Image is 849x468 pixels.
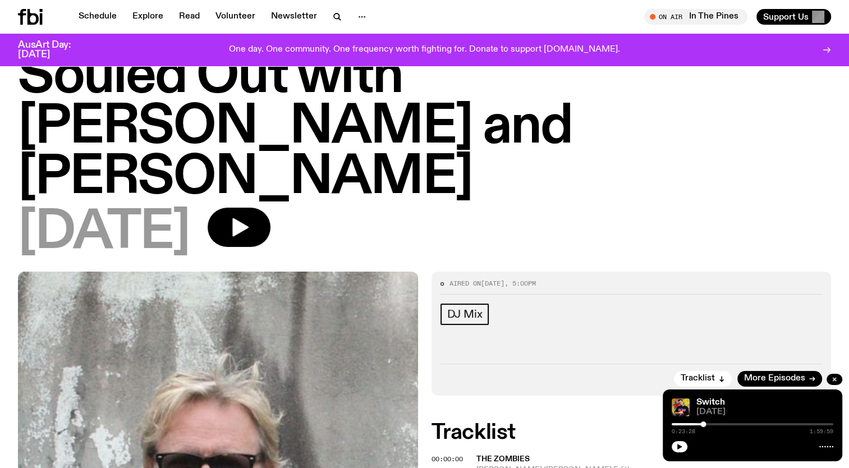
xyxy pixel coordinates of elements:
[18,40,90,59] h3: AusArt Day: [DATE]
[432,455,463,464] span: 00:00:00
[810,429,833,434] span: 1:59:59
[504,279,536,288] span: , 5:00pm
[696,408,833,416] span: [DATE]
[440,304,489,325] a: DJ Mix
[681,374,715,383] span: Tracklist
[672,429,695,434] span: 0:23:28
[18,208,190,258] span: [DATE]
[264,9,324,25] a: Newsletter
[476,455,530,463] span: The Zombies
[763,12,809,22] span: Support Us
[644,9,747,25] button: On AirIn The Pines
[72,9,123,25] a: Schedule
[737,371,822,387] a: More Episodes
[447,308,483,320] span: DJ Mix
[449,279,481,288] span: Aired on
[481,279,504,288] span: [DATE]
[674,371,732,387] button: Tracklist
[229,45,620,55] p: One day. One community. One frequency worth fighting for. Donate to support [DOMAIN_NAME].
[18,52,831,203] h1: Souled Out with [PERSON_NAME] and [PERSON_NAME]
[432,456,463,462] button: 00:00:00
[696,398,725,407] a: Switch
[126,9,170,25] a: Explore
[672,398,690,416] img: Sandro wears a pink and black Uniiqu3 shirt, holding on to the strap of his shoulder bag, smiling...
[432,423,832,443] h2: Tracklist
[209,9,262,25] a: Volunteer
[172,9,206,25] a: Read
[756,9,831,25] button: Support Us
[744,374,805,383] span: More Episodes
